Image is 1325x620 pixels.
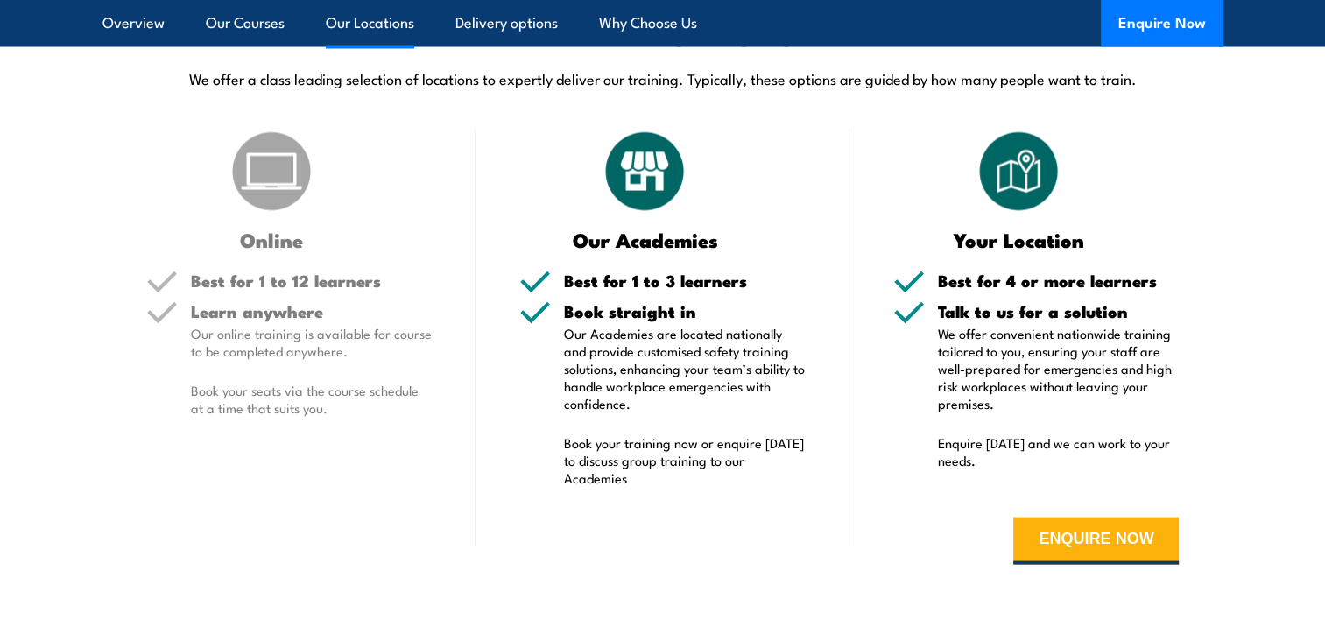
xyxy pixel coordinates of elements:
[1013,518,1179,565] button: ENQUIRE NOW
[102,68,1223,88] p: We offer a class leading selection of locations to expertly deliver our training. Typically, thes...
[191,325,433,360] p: Our online training is available for course to be completed anywhere.
[191,382,433,417] p: Book your seats via the course schedule at a time that suits you.
[938,303,1180,320] h5: Talk to us for a solution
[564,325,806,412] p: Our Academies are located nationally and provide customised safety training solutions, enhancing ...
[938,325,1180,412] p: We offer convenient nationwide training tailored to you, ensuring your staff are well-prepared fo...
[519,229,771,250] h3: Our Academies
[564,434,806,487] p: Book your training now or enquire [DATE] to discuss group training to our Academies
[564,272,806,289] h5: Best for 1 to 3 learners
[146,229,398,250] h3: Online
[564,303,806,320] h5: Book straight in
[893,229,1145,250] h3: Your Location
[191,303,433,320] h5: Learn anywhere
[938,434,1180,469] p: Enquire [DATE] and we can work to your needs.
[938,272,1180,289] h5: Best for 4 or more learners
[191,272,433,289] h5: Best for 1 to 12 learners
